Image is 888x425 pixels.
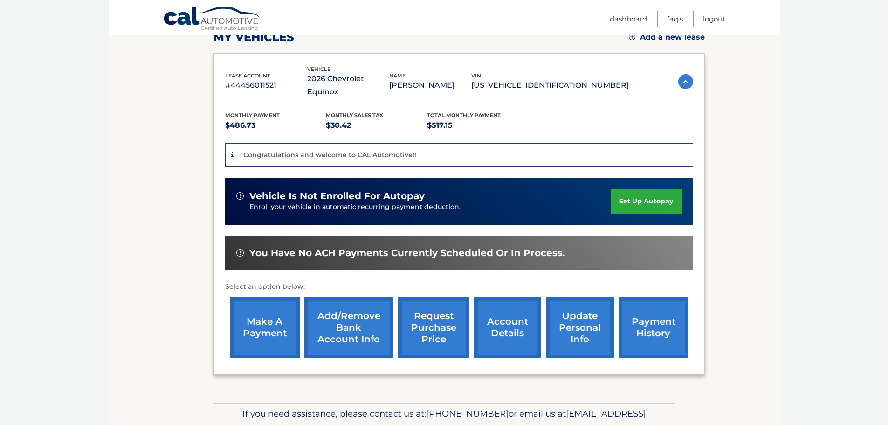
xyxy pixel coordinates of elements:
[225,79,307,92] p: #44456011521
[474,297,541,358] a: account details
[163,6,261,33] a: Cal Automotive
[471,72,481,79] span: vin
[243,151,416,159] p: Congratulations and welcome to CAL Automotive!!
[471,79,629,92] p: [US_VEHICLE_IDENTIFICATION_NUMBER]
[427,119,528,132] p: $517.15
[236,249,244,257] img: alert-white.svg
[326,119,427,132] p: $30.42
[389,72,406,79] span: name
[236,192,244,200] img: alert-white.svg
[629,33,705,42] a: Add a new lease
[326,112,383,118] span: Monthly sales Tax
[629,34,635,40] img: add.svg
[249,190,425,202] span: vehicle is not enrolled for autopay
[389,79,471,92] p: [PERSON_NAME]
[230,297,300,358] a: make a payment
[304,297,393,358] a: Add/Remove bank account info
[703,11,725,27] a: Logout
[426,408,509,419] span: [PHONE_NUMBER]
[619,297,688,358] a: payment history
[213,30,294,44] h2: my vehicles
[398,297,469,358] a: request purchase price
[546,297,614,358] a: update personal info
[427,112,501,118] span: Total Monthly Payment
[249,202,611,212] p: Enroll your vehicle in automatic recurring payment deduction.
[307,72,389,98] p: 2026 Chevrolet Equinox
[667,11,683,27] a: FAQ's
[225,112,280,118] span: Monthly Payment
[225,281,693,293] p: Select an option below:
[678,74,693,89] img: accordion-active.svg
[611,189,681,214] a: set up autopay
[225,72,270,79] span: lease account
[225,119,326,132] p: $486.73
[307,66,330,72] span: vehicle
[249,247,565,259] span: You have no ACH payments currently scheduled or in process.
[610,11,647,27] a: Dashboard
